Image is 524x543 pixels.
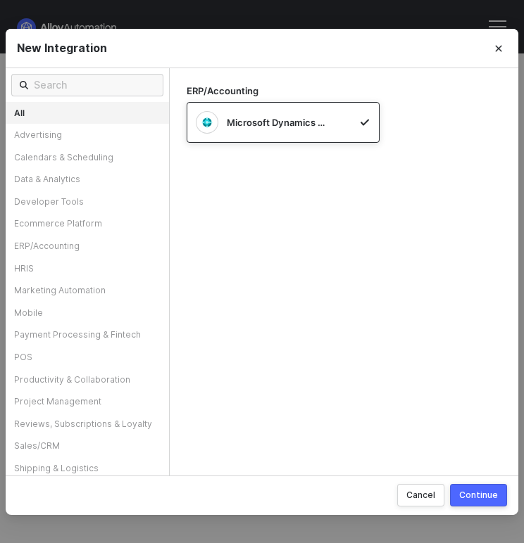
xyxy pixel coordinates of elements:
[6,168,169,191] div: Data & Analytics
[201,117,213,128] img: icon
[20,79,28,91] span: icon-search
[6,146,169,169] div: Calendars & Scheduling
[6,369,169,391] div: Productivity & Collaboration
[6,257,169,280] div: HRIS
[6,413,169,435] div: Reviews, Subscriptions & Loyalty
[6,102,169,124] div: All
[6,124,169,146] div: Advertising
[6,302,169,324] div: Mobile
[6,212,169,235] div: Ecommerce Platform
[6,346,169,369] div: POS
[397,484,444,506] button: Cancel
[6,324,169,346] div: Payment Processing & Fintech
[6,390,169,413] div: Project Management
[34,77,155,93] input: Search
[359,117,370,128] span: icon-checkmark
[450,484,507,506] button: Continue
[459,489,498,501] div: Continue
[6,435,169,457] div: Sales/CRM
[227,116,327,129] span: Microsoft Dynamics Business Central
[17,41,507,56] div: New Integration
[6,191,169,213] div: Developer Tools
[479,29,518,68] button: Close
[6,279,169,302] div: Marketing Automation
[406,489,435,501] div: Cancel
[6,457,169,480] div: Shipping & Logistics
[6,235,169,257] div: ERP/Accounting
